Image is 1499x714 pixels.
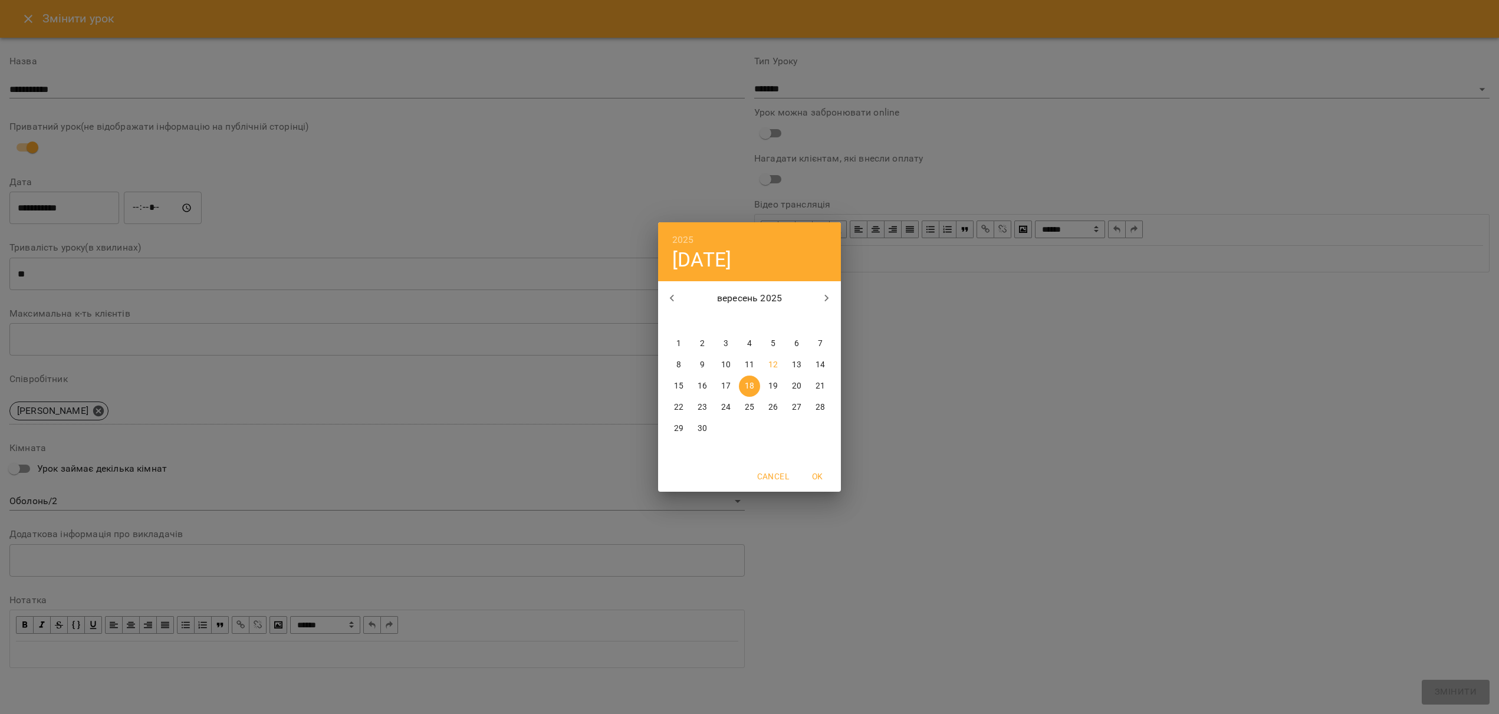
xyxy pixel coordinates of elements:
button: 12 [762,354,784,376]
p: 7 [818,338,823,350]
button: 17 [715,376,737,397]
button: 13 [786,354,807,376]
p: 1 [676,338,681,350]
p: 28 [816,402,825,413]
p: 25 [745,402,754,413]
p: вересень 2025 [686,291,813,305]
button: 22 [668,397,689,418]
p: 18 [745,380,754,392]
p: 13 [792,359,801,371]
p: 17 [721,380,731,392]
p: 27 [792,402,801,413]
button: 2 [692,333,713,354]
button: 19 [762,376,784,397]
p: 21 [816,380,825,392]
span: Cancel [757,469,789,483]
p: 20 [792,380,801,392]
span: вт [692,315,713,327]
p: 6 [794,338,799,350]
p: 5 [771,338,775,350]
button: 1 [668,333,689,354]
p: 15 [674,380,683,392]
button: 2025 [672,232,694,248]
button: 26 [762,397,784,418]
p: 30 [698,423,707,435]
p: 4 [747,338,752,350]
span: сб [786,315,807,327]
button: 18 [739,376,760,397]
button: 28 [810,397,831,418]
button: OK [798,466,836,487]
button: 4 [739,333,760,354]
button: 5 [762,333,784,354]
button: 6 [786,333,807,354]
button: 11 [739,354,760,376]
button: 14 [810,354,831,376]
p: 2 [700,338,705,350]
span: OK [803,469,831,483]
button: 10 [715,354,737,376]
button: [DATE] [672,248,731,272]
p: 24 [721,402,731,413]
button: 7 [810,333,831,354]
span: ср [715,315,737,327]
p: 16 [698,380,707,392]
p: 12 [768,359,778,371]
p: 29 [674,423,683,435]
p: 26 [768,402,778,413]
p: 23 [698,402,707,413]
button: 3 [715,333,737,354]
button: 20 [786,376,807,397]
button: 23 [692,397,713,418]
button: 8 [668,354,689,376]
p: 11 [745,359,754,371]
span: пн [668,315,689,327]
button: 25 [739,397,760,418]
button: 21 [810,376,831,397]
button: 29 [668,418,689,439]
p: 19 [768,380,778,392]
button: 30 [692,418,713,439]
button: 16 [692,376,713,397]
span: чт [739,315,760,327]
button: 15 [668,376,689,397]
p: 8 [676,359,681,371]
button: 9 [692,354,713,376]
p: 9 [700,359,705,371]
button: 24 [715,397,737,418]
p: 22 [674,402,683,413]
p: 14 [816,359,825,371]
button: 27 [786,397,807,418]
p: 3 [724,338,728,350]
span: нд [810,315,831,327]
span: пт [762,315,784,327]
button: Cancel [752,466,794,487]
p: 10 [721,359,731,371]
